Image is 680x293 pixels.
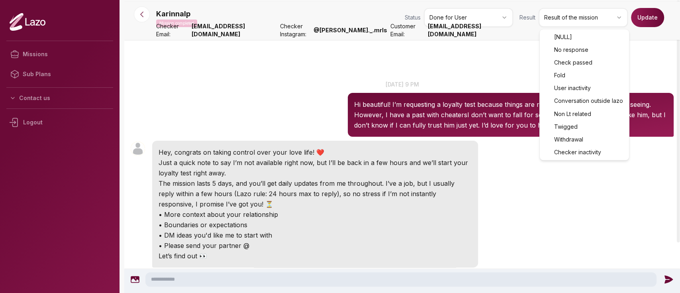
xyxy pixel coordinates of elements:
[554,33,572,41] span: [NULL]
[554,110,591,118] span: Non Lt related
[554,148,601,156] span: Checker inactivity
[554,59,592,67] span: Check passed
[554,84,591,92] span: User inactivity
[554,97,623,105] span: Conversation outside lazo
[554,135,583,143] span: Withdrawal
[554,71,565,79] span: Fold
[554,46,588,54] span: No response
[554,122,578,130] span: Twigged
